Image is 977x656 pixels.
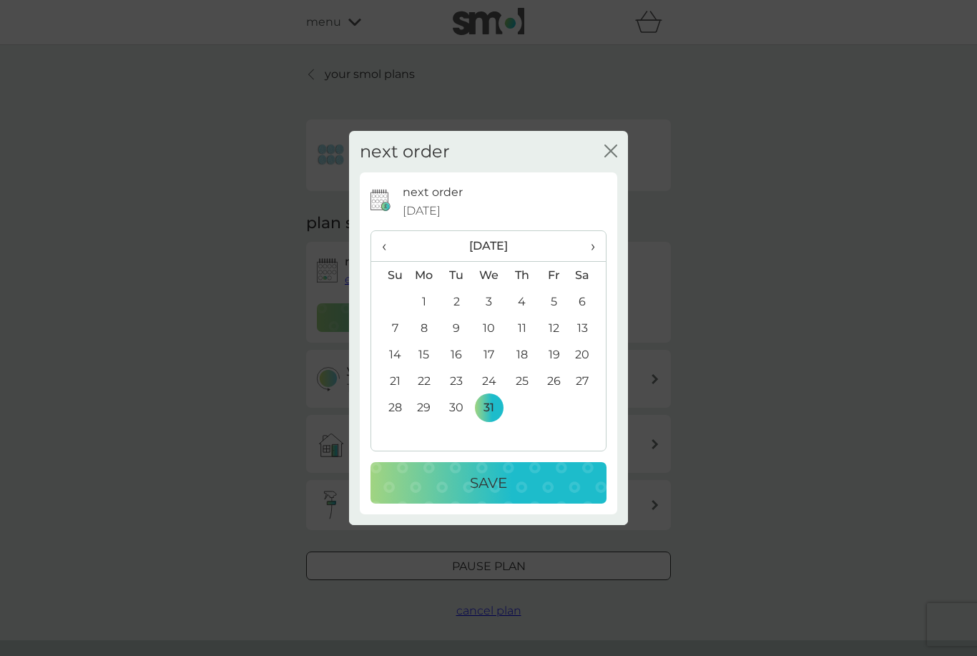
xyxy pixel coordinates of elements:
[403,183,463,202] p: next order
[408,394,441,421] td: 29
[506,262,538,289] th: Th
[473,262,506,289] th: We
[506,341,538,368] td: 18
[371,341,408,368] td: 14
[408,341,441,368] td: 15
[604,145,617,160] button: close
[441,288,473,315] td: 2
[538,315,570,341] td: 12
[441,368,473,394] td: 23
[441,394,473,421] td: 30
[473,341,506,368] td: 17
[570,262,606,289] th: Sa
[506,315,538,341] td: 11
[403,202,441,220] span: [DATE]
[371,394,408,421] td: 28
[473,394,506,421] td: 31
[441,341,473,368] td: 16
[538,262,570,289] th: Fr
[382,231,397,261] span: ‹
[473,315,506,341] td: 10
[371,262,408,289] th: Su
[538,288,570,315] td: 5
[370,462,607,504] button: Save
[470,471,507,494] p: Save
[506,288,538,315] td: 4
[538,368,570,394] td: 26
[371,315,408,341] td: 7
[408,315,441,341] td: 8
[570,288,606,315] td: 6
[441,315,473,341] td: 9
[371,368,408,394] td: 21
[570,368,606,394] td: 27
[408,288,441,315] td: 1
[408,231,570,262] th: [DATE]
[408,262,441,289] th: Mo
[360,142,450,162] h2: next order
[538,341,570,368] td: 19
[581,231,595,261] span: ›
[441,262,473,289] th: Tu
[408,368,441,394] td: 22
[473,288,506,315] td: 3
[570,315,606,341] td: 13
[570,341,606,368] td: 20
[506,368,538,394] td: 25
[473,368,506,394] td: 24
